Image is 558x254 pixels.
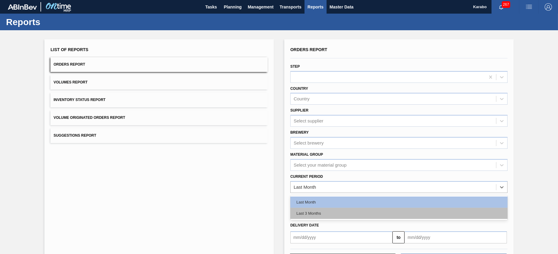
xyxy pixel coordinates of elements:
button: Orders Report [50,57,268,72]
div: Select your material group [294,162,347,168]
label: Country [290,86,308,91]
span: Volumes Report [53,80,88,84]
button: Notifications [492,3,511,11]
span: Management [248,3,274,11]
span: Suggestions Report [53,133,96,138]
label: Brewery [290,130,309,135]
button: Suggestions Report [50,128,268,143]
span: Planning [224,3,242,11]
div: Last Month [290,197,508,208]
span: Orders Report [290,47,327,52]
h1: Reports [6,18,113,25]
span: Orders Report [53,62,85,67]
button: Volumes Report [50,75,268,90]
span: Reports [308,3,324,11]
span: Inventory Status Report [53,98,105,102]
label: Step [290,64,300,69]
img: userActions [525,3,533,11]
label: Material Group [290,152,323,157]
span: Tasks [205,3,218,11]
input: mm/dd/yyyy [290,231,392,243]
button: Inventory Status Report [50,93,268,107]
label: Current Period [290,174,323,179]
button: Volume Originated Orders Report [50,110,268,125]
span: 267 [502,1,510,8]
input: mm/dd/yyyy [405,231,507,243]
img: TNhmsLtSVTkK8tSr43FrP2fwEKptu5GPRR3wAAAABJRU5ErkJggg== [8,4,37,10]
span: Delivery Date [290,223,319,227]
div: Last Month [294,184,316,190]
div: Select brewery [294,140,324,145]
span: Volume Originated Orders Report [53,116,125,120]
div: Select supplier [294,119,323,124]
button: to [392,231,405,243]
img: Logout [545,3,552,11]
span: Transports [280,3,302,11]
span: List of Reports [50,47,88,52]
div: Country [294,96,310,102]
label: Supplier [290,108,308,112]
span: Master Data [330,3,353,11]
div: Last 3 Months [290,208,508,219]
